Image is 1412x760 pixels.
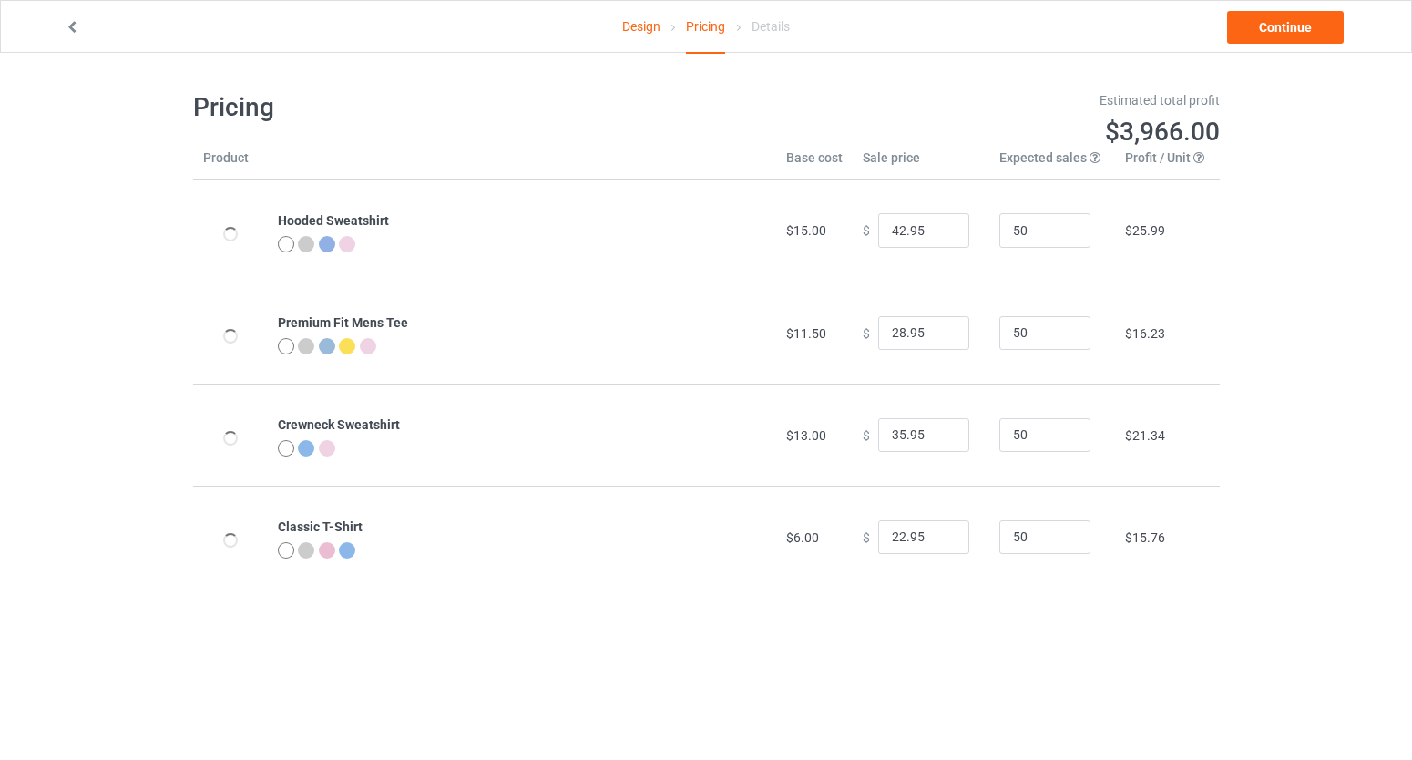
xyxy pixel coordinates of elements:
[1125,428,1165,443] span: $21.34
[853,149,989,180] th: Sale price
[278,519,363,534] b: Classic T-Shirt
[1125,530,1165,545] span: $15.76
[1105,117,1220,147] span: $3,966.00
[863,325,870,340] span: $
[1115,149,1219,180] th: Profit / Unit
[989,149,1115,180] th: Expected sales
[278,417,400,432] b: Crewneck Sweatshirt
[1125,223,1165,238] span: $25.99
[278,213,389,228] b: Hooded Sweatshirt
[776,149,853,180] th: Base cost
[786,223,826,238] span: $15.00
[863,529,870,544] span: $
[719,91,1220,109] div: Estimated total profit
[863,427,870,442] span: $
[278,315,408,330] b: Premium Fit Mens Tee
[1227,11,1344,44] a: Continue
[622,1,660,52] a: Design
[786,530,819,545] span: $6.00
[863,223,870,238] span: $
[193,91,694,124] h1: Pricing
[786,326,826,341] span: $11.50
[752,1,790,52] div: Details
[686,1,725,54] div: Pricing
[786,428,826,443] span: $13.00
[1125,326,1165,341] span: $16.23
[193,149,268,180] th: Product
